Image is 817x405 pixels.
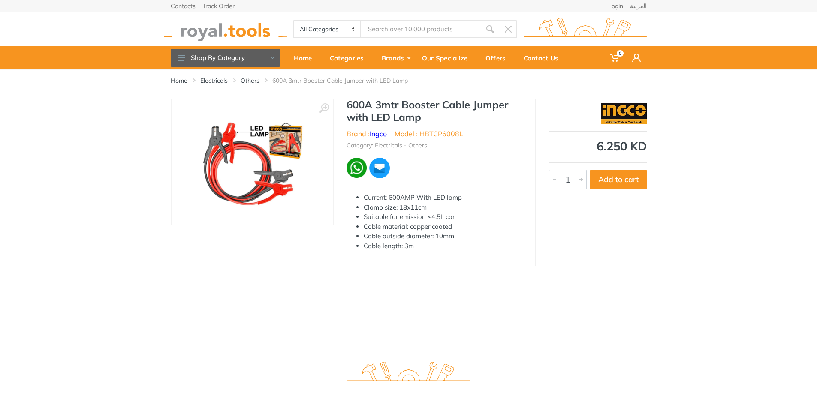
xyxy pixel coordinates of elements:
[361,20,481,38] input: Site search
[604,46,626,69] a: 0
[364,231,522,241] li: Cable outside diameter: 10mm
[601,103,647,124] img: Ingco
[518,49,570,67] div: Contact Us
[171,76,647,85] nav: breadcrumb
[479,49,518,67] div: Offers
[395,129,463,139] li: Model : HBTCP6008L
[200,76,228,85] a: Electricals
[416,46,479,69] a: Our Specialize
[347,158,367,178] img: wa.webp
[171,3,196,9] a: Contacts
[272,76,421,85] li: 600A 3mtr Booster Cable Jumper with LED Lamp
[524,18,647,41] img: royal.tools Logo
[518,46,570,69] a: Contact Us
[171,49,280,67] button: Shop By Category
[608,3,623,9] a: Login
[171,76,187,85] a: Home
[479,46,518,69] a: Offers
[364,203,522,213] li: Clamp size: 18x11cm
[324,46,376,69] a: Categories
[294,21,361,37] select: Category
[416,49,479,67] div: Our Specialize
[347,99,522,123] h1: 600A 3mtr Booster Cable Jumper with LED Lamp
[376,49,416,67] div: Brands
[347,129,387,139] li: Brand :
[370,129,387,138] a: Ingco
[347,141,427,150] li: Category: Electricals - Others
[364,212,522,222] li: Suitable for emission ≤4.5L car
[324,49,376,67] div: Categories
[630,3,647,9] a: العربية
[347,362,470,385] img: royal.tools Logo
[364,222,522,232] li: Cable material: copper coated
[288,46,324,69] a: Home
[202,3,235,9] a: Track Order
[549,140,647,152] div: 6.250 KD
[198,108,306,216] img: Royal Tools - 600A 3mtr Booster Cable Jumper with LED Lamp
[368,157,391,179] img: ma.webp
[241,76,259,85] a: Others
[590,170,647,189] button: Add to cart
[364,241,522,251] li: Cable length: 3m
[364,193,522,203] li: Current: 600AMP With LED lamp
[288,49,324,67] div: Home
[164,18,287,41] img: royal.tools Logo
[617,50,624,57] span: 0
